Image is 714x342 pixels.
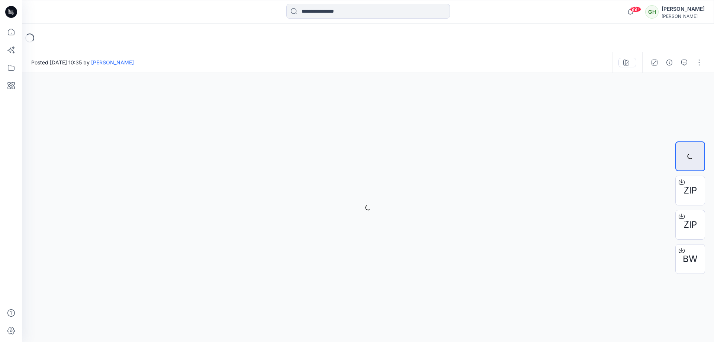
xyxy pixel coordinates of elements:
[684,218,697,231] span: ZIP
[662,4,705,13] div: [PERSON_NAME]
[645,5,659,19] div: GH
[31,58,134,66] span: Posted [DATE] 10:35 by
[684,184,697,197] span: ZIP
[91,59,134,65] a: [PERSON_NAME]
[662,13,705,19] div: [PERSON_NAME]
[683,252,698,266] span: BW
[630,6,641,12] span: 99+
[663,57,675,68] button: Details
